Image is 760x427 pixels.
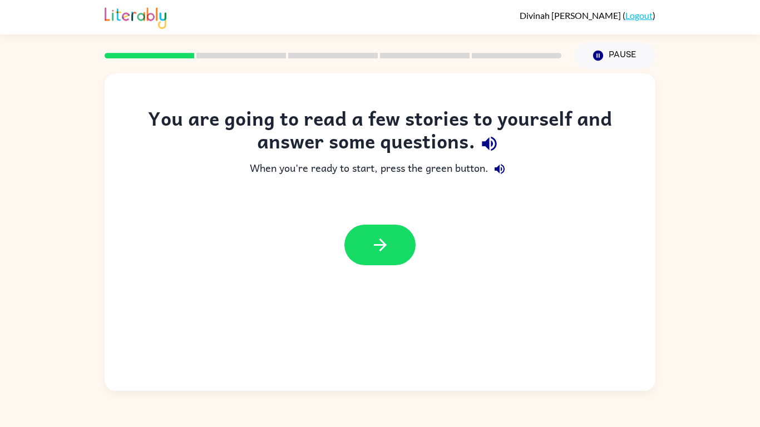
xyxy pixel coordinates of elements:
[625,10,653,21] a: Logout
[127,158,633,180] div: When you're ready to start, press the green button.
[575,43,655,68] button: Pause
[520,10,655,21] div: ( )
[127,107,633,158] div: You are going to read a few stories to yourself and answer some questions.
[520,10,623,21] span: Divinah [PERSON_NAME]
[105,4,166,29] img: Literably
